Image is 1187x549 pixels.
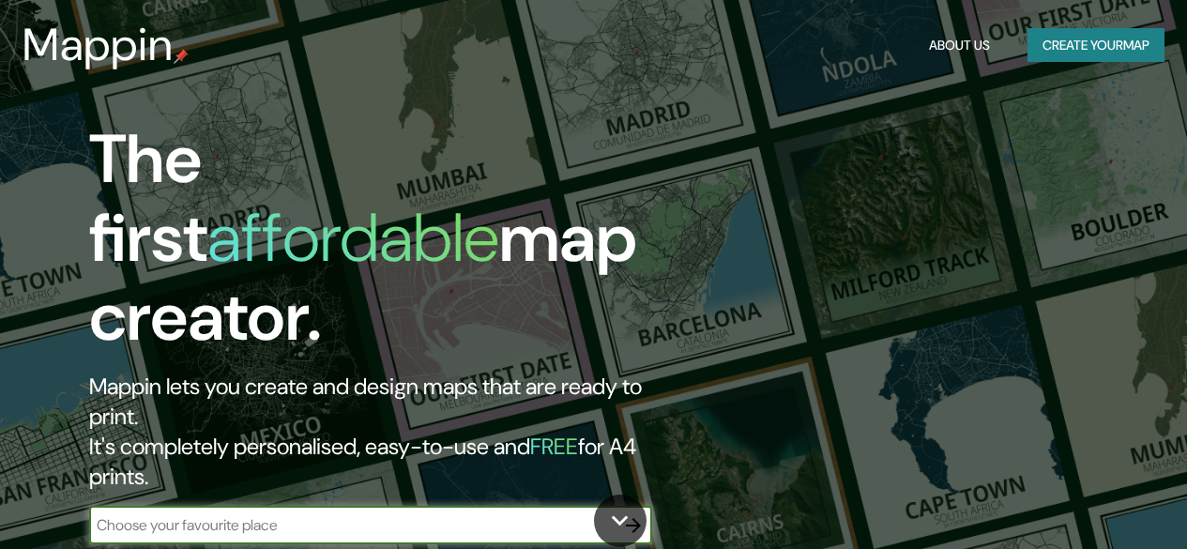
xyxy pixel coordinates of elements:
[23,19,174,71] h3: Mappin
[89,514,615,536] input: Choose your favourite place
[89,120,683,372] h1: The first map creator.
[530,432,578,461] h5: FREE
[174,49,189,64] img: mappin-pin
[89,372,683,492] h2: Mappin lets you create and design maps that are ready to print. It's completely personalised, eas...
[207,194,499,282] h1: affordable
[921,28,997,63] button: About Us
[1027,28,1164,63] button: Create yourmap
